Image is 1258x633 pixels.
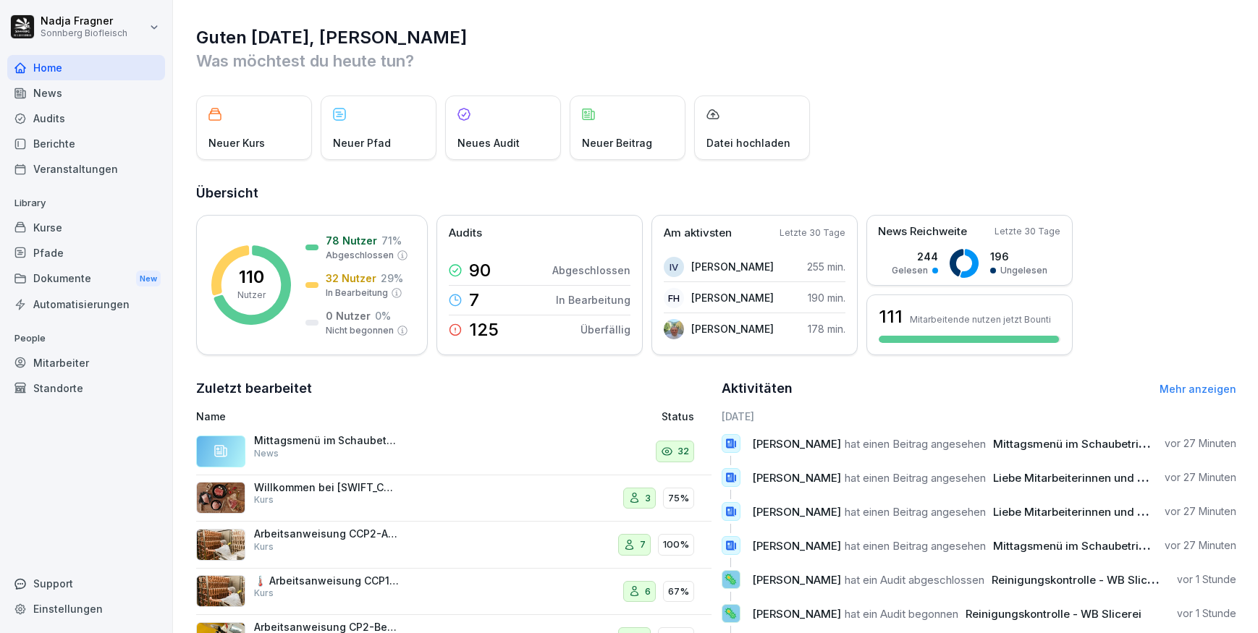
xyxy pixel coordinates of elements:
span: hat einen Beitrag angesehen [845,471,986,485]
img: vq64qnx387vm2euztaeei3pt.png [196,482,245,514]
p: 75% [668,491,689,506]
p: 190 min. [808,290,845,305]
p: People [7,327,165,350]
a: Einstellungen [7,596,165,621]
div: FH [664,288,684,308]
a: 🌡️ Arbeitsanweisung CCP1-DurcherhitzenKurs667% [196,569,712,616]
p: 67% [668,585,689,599]
p: News [254,447,279,460]
p: 32 Nutzer [326,271,376,286]
a: Berichte [7,131,165,156]
p: 0 % [375,308,391,323]
div: Dokumente [7,265,165,292]
a: Standorte [7,375,165,401]
p: Datei hochladen [706,135,790,150]
p: 7 [640,538,646,552]
p: Neues Audit [457,135,520,150]
p: 100% [663,538,689,552]
p: 3 [645,491,651,506]
a: Mittagsmenü im Schaubetrieb KW39News32 [196,428,712,475]
p: Kurs [254,587,274,600]
a: Home [7,55,165,80]
p: Audits [449,225,482,242]
h2: Übersicht [196,183,1236,203]
a: Audits [7,106,165,131]
span: [PERSON_NAME] [752,437,841,451]
a: Pfade [7,240,165,265]
p: 255 min. [807,259,845,274]
p: vor 27 Minuten [1165,436,1236,451]
span: hat einen Beitrag angesehen [845,505,986,519]
p: 0 Nutzer [326,308,371,323]
span: Mittagsmenü im Schaubetrieb KW39 [993,539,1186,553]
p: In Bearbeitung [556,292,630,307]
h6: [DATE] [722,409,1237,424]
span: hat einen Beitrag angesehen [845,437,986,451]
span: [PERSON_NAME] [752,607,841,621]
p: 110 [239,268,264,286]
p: In Bearbeitung [326,286,388,299]
p: 78 Nutzer [326,233,377,248]
a: Mitarbeiter [7,350,165,375]
p: Abgeschlossen [552,263,630,278]
a: Mehr anzeigen [1160,383,1236,395]
span: [PERSON_NAME] [752,471,841,485]
span: hat ein Audit abgeschlossen [845,573,984,587]
p: Neuer Pfad [333,135,391,150]
p: 125 [469,321,499,339]
img: il98eorql7o7ex2964xnzhyp.png [664,319,684,339]
p: Mitarbeitende nutzen jetzt Bounti [910,314,1051,325]
p: 71 % [381,233,402,248]
p: vor 27 Minuten [1165,538,1236,553]
a: Willkommen bei [SWIFT_CODE] BiofleischKurs375% [196,475,712,522]
p: Gelesen [892,264,928,277]
p: Kurs [254,493,274,506]
p: Abgeschlossen [326,249,394,262]
p: 🦠 [724,569,738,590]
h3: 111 [879,305,903,329]
p: Name [196,409,516,424]
p: 🌡️ Arbeitsanweisung CCP1-Durcherhitzen [254,574,399,587]
span: [PERSON_NAME] [752,539,841,553]
p: [PERSON_NAME] [691,259,774,274]
p: News Reichweite [878,224,967,240]
a: Automatisierungen [7,292,165,317]
p: vor 1 Stunde [1177,606,1236,621]
h2: Zuletzt bearbeitet [196,378,712,399]
a: News [7,80,165,106]
p: Nadja Fragner [41,15,127,27]
p: Mittagsmenü im Schaubetrieb KW39 [254,434,399,447]
p: Neuer Beitrag [582,135,652,150]
a: Kurse [7,215,165,240]
p: 32 [677,444,689,459]
p: [PERSON_NAME] [691,321,774,336]
p: Willkommen bei [SWIFT_CODE] Biofleisch [254,481,399,494]
a: Arbeitsanweisung CCP2-AbtrocknungKurs7100% [196,522,712,569]
p: Ungelesen [1000,264,1047,277]
a: DokumenteNew [7,265,165,292]
p: Neuer Kurs [208,135,265,150]
p: vor 27 Minuten [1165,470,1236,485]
a: Veranstaltungen [7,156,165,182]
span: Reinigungskontrolle - WB Slicerei [992,573,1168,587]
p: 196 [990,249,1047,264]
span: Mittagsmenü im Schaubetrieb KW38 [993,437,1186,451]
span: [PERSON_NAME] [752,573,841,587]
p: vor 27 Minuten [1165,504,1236,519]
span: hat einen Beitrag angesehen [845,539,986,553]
p: Library [7,192,165,215]
p: Am aktivsten [664,225,732,242]
div: New [136,271,161,287]
h1: Guten [DATE], [PERSON_NAME] [196,26,1236,49]
span: Reinigungskontrolle - WB Slicerei [966,607,1141,621]
span: hat ein Audit begonnen [845,607,958,621]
